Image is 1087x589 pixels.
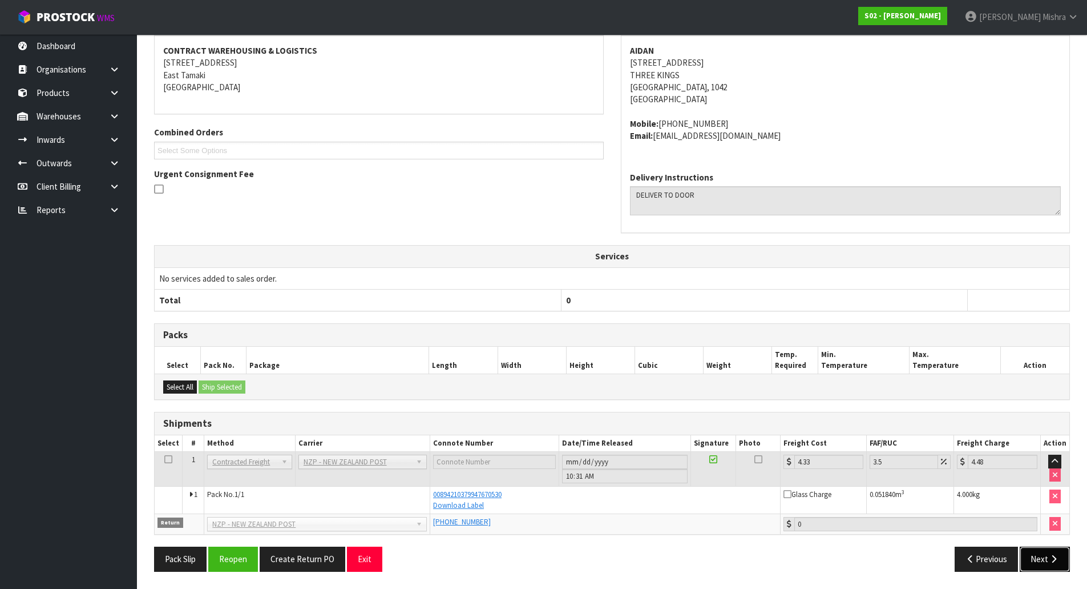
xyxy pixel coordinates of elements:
address: [STREET_ADDRESS] East Tamaki [GEOGRAPHIC_DATA] [163,45,595,94]
span: [PERSON_NAME] [979,11,1041,22]
th: Signature [690,435,736,452]
input: Freight Charge [968,455,1037,469]
th: Photo [736,435,781,452]
span: 0 [566,295,571,306]
img: cube-alt.png [17,10,31,24]
span: 1 [194,490,197,499]
span: ProStock [37,10,95,25]
th: Action [1001,347,1069,374]
address: [PHONE_NUMBER] [EMAIL_ADDRESS][DOMAIN_NAME] [630,118,1061,142]
input: Freight Adjustment [870,455,938,469]
span: Contracted Freight [212,455,276,469]
label: Combined Orders [154,126,223,138]
th: Freight Cost [780,435,867,452]
span: 0.051840 [870,490,895,499]
span: Mishra [1042,11,1066,22]
th: Length [429,347,498,374]
strong: S02 - [PERSON_NAME] [864,11,941,21]
span: NZP - NEW ZEALAND POST [212,518,411,531]
strong: AIDAN [630,45,654,56]
button: Select All [163,380,197,394]
strong: mobile [630,118,658,129]
button: Pack Slip [154,547,207,571]
th: Max. Temperature [909,347,1000,374]
th: Height [566,347,635,374]
h3: Packs [163,330,1061,340]
td: No services added to sales order. [155,267,1069,289]
sup: 3 [902,488,904,496]
a: 00894210379947670530 [433,490,502,499]
input: Freight Cost [794,455,864,469]
td: kg [954,487,1041,514]
th: Services [155,246,1069,267]
th: Date/Time Released [559,435,690,452]
label: Delivery Instructions [630,171,713,183]
span: 1 [192,455,195,464]
strong: CONTRACT WAREHOUSING & LOGISTICS [163,45,317,56]
h3: Shipments [163,418,1061,429]
th: Temp. Required [772,347,818,374]
strong: email [630,130,653,141]
span: Glass Charge [783,490,831,499]
a: S02 - [PERSON_NAME] [858,7,947,25]
label: Urgent Consignment Fee [154,168,254,180]
th: FAF/RUC [867,435,954,452]
span: Ship [154,4,1070,580]
th: Select [155,347,200,374]
button: Reopen [208,547,258,571]
th: Width [498,347,566,374]
th: Min. Temperature [818,347,909,374]
span: 1/1 [235,490,244,499]
td: Pack No. [204,487,430,514]
button: Exit [347,547,382,571]
th: Method [204,435,295,452]
input: Connote Number [433,455,556,469]
th: Carrier [295,435,430,452]
a: Download Label [433,500,484,510]
th: Select [155,435,183,452]
th: Connote Number [430,435,559,452]
address: [STREET_ADDRESS] THREE KINGS [GEOGRAPHIC_DATA], 1042 [GEOGRAPHIC_DATA] [630,45,1061,106]
button: Ship Selected [199,380,245,394]
th: Cubic [635,347,704,374]
td: m [867,487,954,514]
span: [PHONE_NUMBER] [433,517,491,527]
button: Create Return PO [260,547,345,571]
input: Freight Cost [794,517,1037,531]
th: Weight [704,347,772,374]
small: WMS [97,13,115,23]
th: # [183,435,204,452]
span: Return [157,518,183,528]
th: Package [246,347,429,374]
th: Total [155,290,561,311]
span: NZP - NEW ZEALAND POST [304,455,411,469]
button: Next [1020,547,1070,571]
th: Action [1040,435,1069,452]
span: 4.000 [957,490,972,499]
th: Freight Charge [954,435,1041,452]
button: Previous [955,547,1019,571]
th: Pack No. [200,347,246,374]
